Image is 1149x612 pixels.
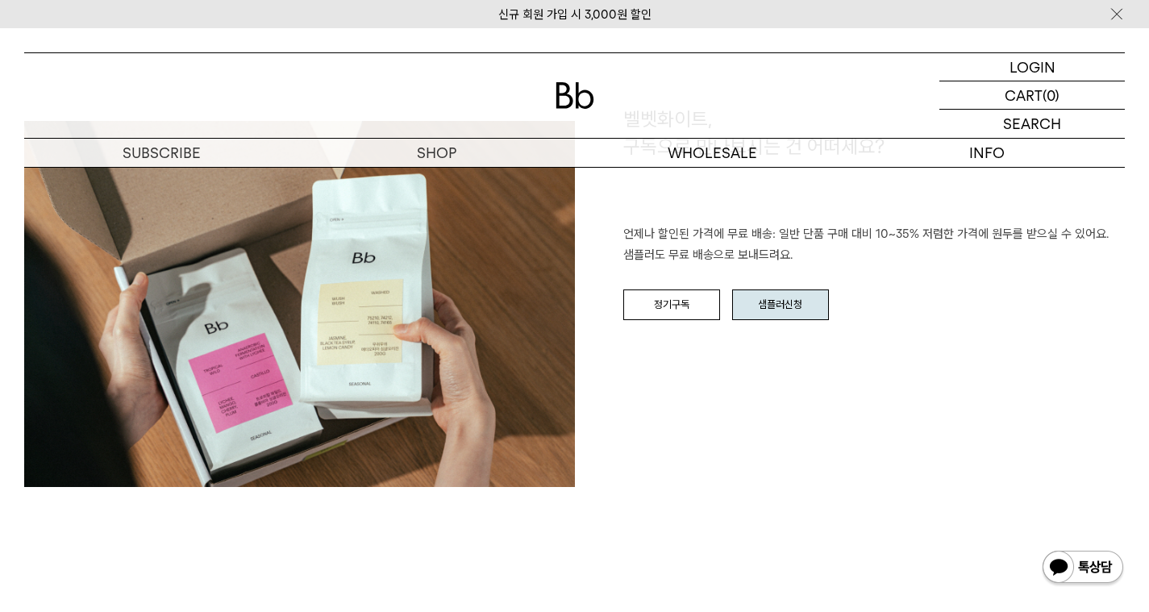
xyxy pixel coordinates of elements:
a: 정기구독 [623,289,720,320]
a: CART (0) [939,81,1125,110]
a: 샘플러신청 [732,289,829,320]
p: CART [1005,81,1043,109]
a: SHOP [299,139,574,167]
a: SUBSCRIBE [24,139,299,167]
p: 언제나 할인된 가격에 무료 배송: 일반 단품 구매 대비 10~35% 저렴한 가격에 원두를 받으실 수 있어요. 샘플러도 무료 배송으로 보내드려요. [623,224,1126,265]
p: (0) [1043,81,1059,109]
p: WHOLESALE [575,139,850,167]
p: SEARCH [1003,110,1061,138]
p: LOGIN [1010,53,1055,81]
img: 로고 [556,82,594,109]
a: LOGIN [939,53,1125,81]
img: c5c329453f1186b4866a93014d588b8e_112110.jpg [24,121,575,487]
img: 카카오톡 채널 1:1 채팅 버튼 [1041,549,1125,588]
a: 신규 회원 가입 시 3,000원 할인 [498,7,652,22]
p: INFO [850,139,1125,167]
